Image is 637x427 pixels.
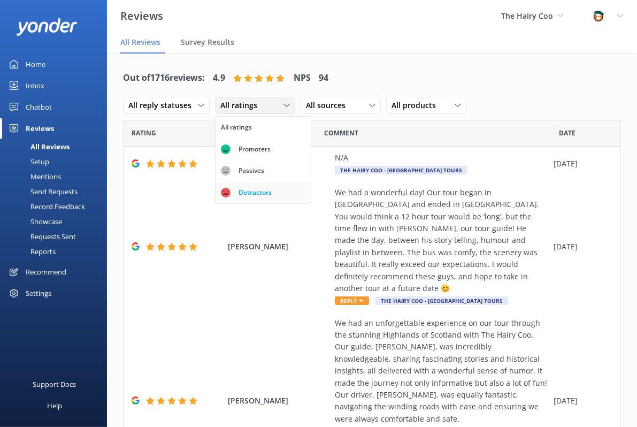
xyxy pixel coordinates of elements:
h4: Out of 1716 reviews: [123,71,205,85]
a: Record Feedback [6,199,107,214]
span: All sources [306,100,352,111]
div: Passives [231,165,272,176]
a: Mentions [6,169,107,184]
div: Reports [6,244,56,259]
span: All Reviews [120,37,160,48]
h4: 4.9 [213,71,225,85]
a: Requests Sent [6,229,107,244]
a: All Reviews [6,139,107,154]
div: Support Docs [33,373,76,395]
span: [PERSON_NAME] [228,241,329,253]
span: All reply statuses [128,100,198,111]
h3: Reviews [120,7,163,25]
img: 457-1738239164.png [590,8,607,24]
span: All ratings [220,100,264,111]
div: Mentions [6,169,61,184]
div: Record Feedback [6,199,85,214]
span: Date [132,128,156,138]
a: Send Requests [6,184,107,199]
div: Chatbot [26,96,52,118]
div: Setup [6,154,49,169]
div: We had a wonderful day! Our tour began in [GEOGRAPHIC_DATA] and ended in [GEOGRAPHIC_DATA]. You w... [335,187,548,295]
div: [DATE] [554,241,607,253]
span: Question [324,128,358,138]
div: Settings [26,283,51,304]
span: Survey Results [181,37,234,48]
span: The Hairy Coo - [GEOGRAPHIC_DATA] Tours [375,296,508,305]
div: Showcase [6,214,62,229]
a: Showcase [6,214,107,229]
div: Detractors [231,187,280,198]
div: N/A [335,152,548,164]
div: Send Requests [6,184,78,199]
span: The Hairy Coo [501,11,553,21]
div: [DATE] [554,158,607,170]
div: All Reviews [6,139,70,154]
div: Reviews [26,118,54,139]
div: Inbox [26,75,44,96]
div: Promoters [231,144,279,155]
div: All ratings [221,122,252,133]
div: Recommend [26,261,66,283]
div: Requests Sent [6,229,76,244]
span: [PERSON_NAME] [228,395,329,407]
div: [DATE] [554,395,607,407]
a: Setup [6,154,107,169]
h4: 94 [319,71,328,85]
a: Reports [6,244,107,259]
span: The Hairy Coo - [GEOGRAPHIC_DATA] Tours [335,166,467,174]
span: Reply [335,296,369,305]
div: Help [47,395,62,416]
div: Home [26,54,45,75]
span: All products [392,100,442,111]
h4: NPS [294,71,311,85]
img: yonder-white-logo.png [16,18,78,36]
span: Date [559,128,575,138]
